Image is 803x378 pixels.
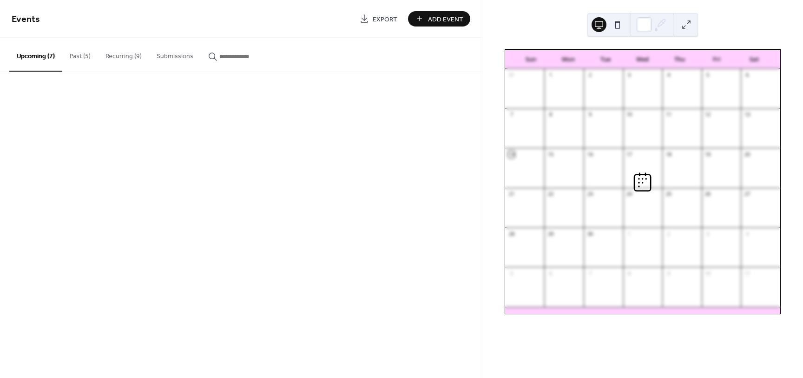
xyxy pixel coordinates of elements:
[12,10,40,28] span: Events
[508,111,515,118] div: 7
[626,151,633,158] div: 17
[547,111,554,118] div: 8
[513,50,550,69] div: Sun
[149,38,201,71] button: Submissions
[704,230,711,237] div: 3
[704,111,711,118] div: 12
[626,191,633,198] div: 24
[626,230,633,237] div: 1
[744,72,750,79] div: 6
[704,151,711,158] div: 19
[586,230,593,237] div: 30
[586,72,593,79] div: 2
[626,111,633,118] div: 10
[508,191,515,198] div: 21
[665,230,672,237] div: 2
[547,230,554,237] div: 29
[626,270,633,277] div: 8
[665,72,672,79] div: 4
[586,191,593,198] div: 23
[428,14,463,24] span: Add Event
[704,191,711,198] div: 26
[744,191,750,198] div: 27
[98,38,149,71] button: Recurring (9)
[547,72,554,79] div: 1
[586,111,593,118] div: 9
[698,50,736,69] div: Fri
[704,72,711,79] div: 5
[508,230,515,237] div: 28
[373,14,397,24] span: Export
[744,151,750,158] div: 20
[626,72,633,79] div: 3
[586,151,593,158] div: 16
[62,38,98,71] button: Past (5)
[408,11,470,27] button: Add Event
[624,50,661,69] div: Wed
[744,270,750,277] div: 11
[547,191,554,198] div: 22
[744,230,750,237] div: 4
[547,151,554,158] div: 15
[665,191,672,198] div: 25
[736,50,773,69] div: Sat
[508,270,515,277] div: 5
[661,50,698,69] div: Thu
[704,270,711,277] div: 10
[665,151,672,158] div: 18
[587,50,624,69] div: Tue
[586,270,593,277] div: 7
[744,111,750,118] div: 13
[550,50,587,69] div: Mon
[508,72,515,79] div: 31
[9,38,62,72] button: Upcoming (7)
[353,11,404,27] a: Export
[665,111,672,118] div: 11
[547,270,554,277] div: 6
[508,151,515,158] div: 14
[665,270,672,277] div: 9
